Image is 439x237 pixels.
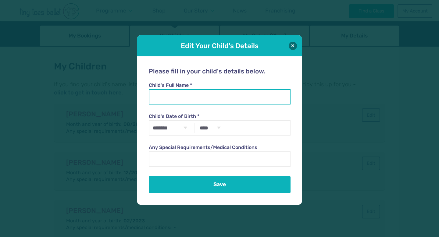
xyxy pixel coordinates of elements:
[149,176,290,193] button: Save
[149,82,290,89] label: Child's Full Name *
[154,41,285,51] h1: Edit Your Child's Details
[149,113,290,120] label: Child's Date of Birth *
[149,144,290,151] label: Any Special Requirements/Medical Conditions
[149,68,290,76] h2: Please fill in your child's details below.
